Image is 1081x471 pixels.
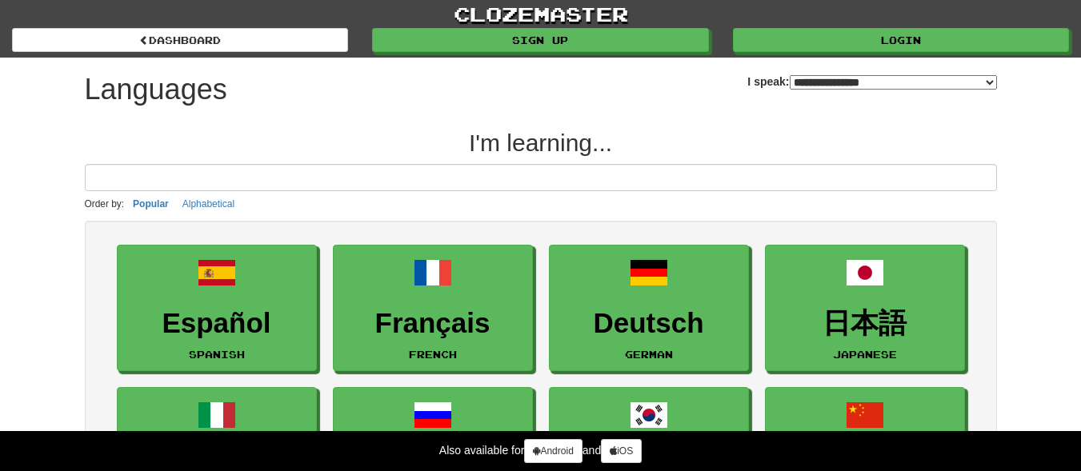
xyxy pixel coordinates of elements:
[117,245,317,372] a: EspañolSpanish
[524,439,582,463] a: Android
[189,349,245,360] small: Spanish
[833,349,897,360] small: Japanese
[549,245,749,372] a: DeutschGerman
[85,198,125,210] small: Order by:
[733,28,1069,52] a: Login
[178,195,239,213] button: Alphabetical
[625,349,673,360] small: German
[85,130,997,156] h2: I'm learning...
[85,74,227,106] h1: Languages
[558,308,740,339] h3: Deutsch
[126,308,308,339] h3: Español
[765,245,965,372] a: 日本語Japanese
[774,308,956,339] h3: 日本語
[409,349,457,360] small: French
[342,308,524,339] h3: Français
[12,28,348,52] a: dashboard
[333,245,533,372] a: FrançaisFrench
[128,195,174,213] button: Popular
[372,28,708,52] a: Sign up
[601,439,642,463] a: iOS
[790,75,997,90] select: I speak:
[747,74,996,90] label: I speak:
